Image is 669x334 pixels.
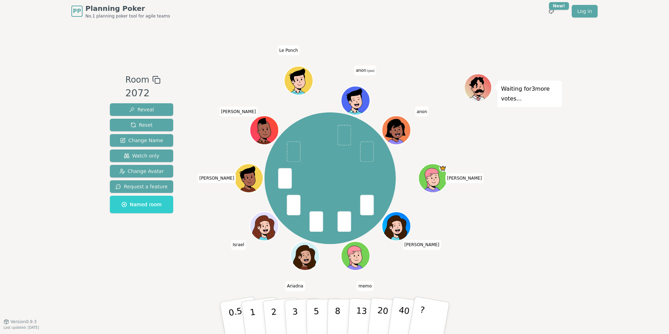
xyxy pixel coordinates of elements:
p: Waiting for 3 more votes... [501,84,558,104]
span: Click to change your name [357,281,374,291]
span: Change Avatar [119,168,164,175]
span: Version 0.9.3 [10,319,37,325]
span: Named room [121,201,162,208]
button: Request a feature [110,180,173,193]
span: Click to change your name [277,46,300,55]
button: Named room [110,196,173,213]
span: Miguel is the host [439,165,446,172]
span: Click to change your name [403,240,441,250]
button: Watch only [110,149,173,162]
span: Room [125,74,149,86]
span: Last updated: [DATE] [3,326,39,329]
span: Click to change your name [231,240,246,250]
a: PPPlanning PokerNo.1 planning poker tool for agile teams [71,4,170,19]
button: Reveal [110,103,173,116]
span: Click to change your name [219,107,258,117]
button: Version0.9.3 [3,319,37,325]
span: Planning Poker [85,4,170,13]
a: Log in [572,5,598,18]
span: Reveal [129,106,154,113]
span: Click to change your name [445,173,484,183]
span: (you) [366,69,375,72]
span: Click to change your name [285,281,305,291]
span: Reset [131,121,153,128]
span: Request a feature [115,183,168,190]
div: 2072 [125,86,160,100]
button: Change Avatar [110,165,173,178]
button: New! [545,5,558,18]
span: Click to change your name [415,107,429,117]
button: Change Name [110,134,173,147]
span: Click to change your name [354,65,376,75]
span: Watch only [124,152,160,159]
span: PP [73,7,81,15]
button: Click to change your avatar [342,87,369,114]
button: Reset [110,119,173,131]
span: Click to change your name [198,173,236,183]
span: No.1 planning poker tool for agile teams [85,13,170,19]
span: Change Name [120,137,163,144]
div: New! [549,2,569,10]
